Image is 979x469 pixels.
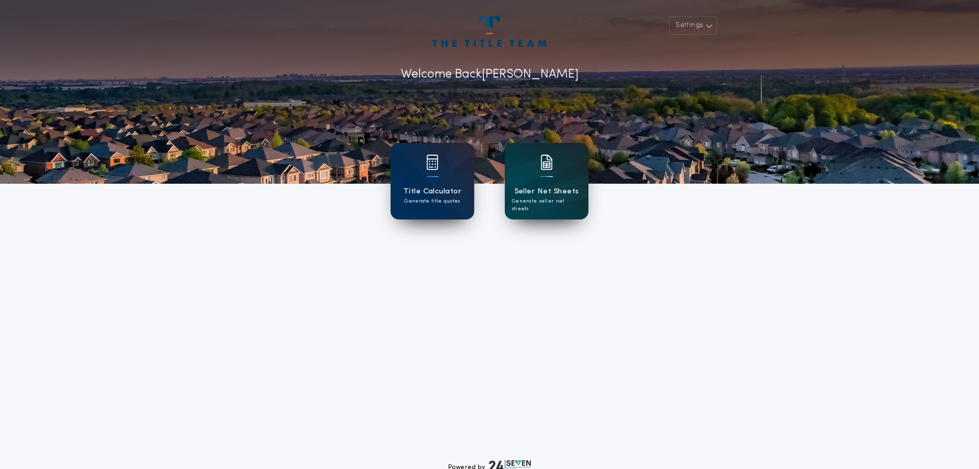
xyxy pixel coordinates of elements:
a: card iconTitle CalculatorGenerate title quotes [391,143,474,219]
h1: Seller Net Sheets [514,186,579,198]
img: card icon [426,155,439,170]
h1: Title Calculator [403,186,461,198]
button: Settings [669,16,717,35]
p: Generate title quotes [404,198,460,205]
p: Generate seller net sheets [512,198,581,213]
img: account-logo [432,16,547,47]
a: card iconSeller Net SheetsGenerate seller net sheets [505,143,588,219]
img: card icon [540,155,553,170]
p: Welcome Back [PERSON_NAME] [401,65,579,84]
